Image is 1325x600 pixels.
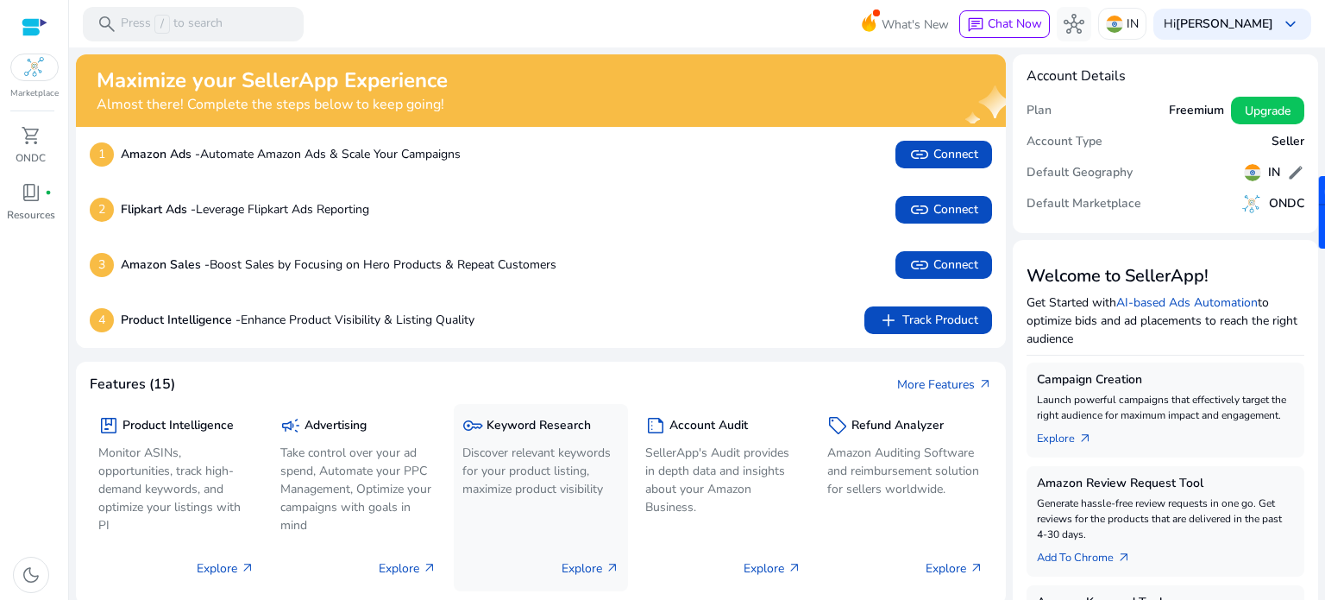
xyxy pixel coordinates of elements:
[121,201,196,218] b: Flipkart Ads -
[1176,16,1273,32] b: [PERSON_NAME]
[1272,135,1304,149] h5: Seller
[1231,97,1304,124] button: Upgrade
[606,561,619,575] span: arrow_outward
[851,419,944,433] h5: Refund Analyzer
[909,255,978,275] span: Connect
[895,196,992,224] button: linkConnect
[909,199,978,220] span: Connect
[1268,166,1280,180] h5: IN
[909,255,930,275] span: link
[1027,68,1126,85] h4: Account Details
[1037,477,1294,491] h5: Amazon Review Request Tool
[7,207,55,223] p: Resources
[1064,14,1084,35] span: hub
[121,146,200,162] b: Amazon Ads -
[926,559,983,578] p: Explore
[895,251,992,279] button: linkConnect
[988,16,1042,32] span: Chat Now
[97,14,117,35] span: search
[90,198,114,222] p: 2
[1287,164,1304,181] span: edit
[959,10,1050,38] button: chatChat Now
[241,561,254,575] span: arrow_outward
[90,308,114,332] p: 4
[121,145,461,163] p: Automate Amazon Ads & Scale Your Campaigns
[1037,392,1294,423] p: Launch powerful campaigns that effectively target the right audience for maximum impact and engag...
[827,444,983,498] p: Amazon Auditing Software and reimbursement solution for sellers worldwide.
[562,559,619,578] p: Explore
[462,415,483,436] span: key
[462,444,619,498] p: Discover relevant keywords for your product listing, maximize product visibility
[1027,266,1304,287] h3: Welcome to SellerApp!
[1027,135,1102,149] h5: Account Type
[878,310,899,331] span: add
[970,561,983,575] span: arrow_outward
[97,97,448,113] h4: Almost there! Complete the steps below to keep going!
[1269,197,1304,212] h5: ONDC
[98,444,254,534] p: Monitor ASINs, opportunities, track high-demand keywords, and optimize your listings with PI
[788,561,801,575] span: arrow_outward
[878,310,978,331] span: Track Product
[121,256,210,273] b: Amazon Sales -
[1078,432,1092,445] span: arrow_outward
[864,306,992,334] button: addTrack Product
[1027,166,1133,180] h5: Default Geography
[90,376,175,393] h4: Features (15)
[978,377,992,391] span: arrow_outward
[827,415,848,436] span: sell
[1241,193,1262,214] img: ondc-sm.webp
[1027,294,1304,348] p: Get Started with to optimize bids and ad placements to reach the right audience
[1245,102,1290,120] span: Upgrade
[154,15,170,34] span: /
[1244,164,1261,181] img: in.svg
[909,199,930,220] span: link
[1164,18,1273,30] p: Hi
[897,376,992,394] a: More Featuresarrow_outward
[121,311,474,329] p: Enhance Product Visibility & Listing Quality
[1116,294,1258,311] a: AI-based Ads Automation
[645,415,666,436] span: summarize
[24,57,45,78] img: ondc-sm.webp
[1037,423,1106,447] a: Explorearrow_outward
[1037,542,1145,566] a: Add To Chrome
[1117,551,1131,565] span: arrow_outward
[21,182,41,203] span: book_4
[21,565,41,585] span: dark_mode
[10,87,59,100] p: Marketplace
[121,15,223,34] p: Press to search
[1027,104,1052,118] h5: Plan
[909,144,930,165] span: link
[895,141,992,168] button: linkConnect
[645,444,801,516] p: SellerApp's Audit provides in depth data and insights about your Amazon Business.
[909,144,978,165] span: Connect
[967,16,984,34] span: chat
[379,559,436,578] p: Explore
[45,189,52,196] span: fiber_manual_record
[1169,104,1224,118] h5: Freemium
[305,419,367,433] h5: Advertising
[197,559,254,578] p: Explore
[1037,373,1294,388] h5: Campaign Creation
[121,256,556,274] p: Boost Sales by Focusing on Hero Products & Repeat Customers
[487,419,591,433] h5: Keyword Research
[1027,197,1141,212] h5: Default Marketplace
[1037,496,1294,542] p: Generate hassle-free review requests in one go. Get reviews for the products that are delivered i...
[280,415,301,436] span: campaign
[882,9,949,40] span: What's New
[423,561,436,575] span: arrow_outward
[744,559,801,578] p: Explore
[121,200,369,218] p: Leverage Flipkart Ads Reporting
[21,125,41,146] span: shopping_cart
[90,142,114,167] p: 1
[1127,9,1139,39] p: IN
[90,253,114,277] p: 3
[1057,7,1091,41] button: hub
[122,419,234,433] h5: Product Intelligence
[1280,14,1301,35] span: keyboard_arrow_down
[669,419,748,433] h5: Account Audit
[1106,16,1123,33] img: in.svg
[280,444,436,534] p: Take control over your ad spend, Automate your PPC Management, Optimize your campaigns with goals...
[121,312,241,328] b: Product Intelligence -
[16,150,46,166] p: ONDC
[97,68,448,93] h2: Maximize your SellerApp Experience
